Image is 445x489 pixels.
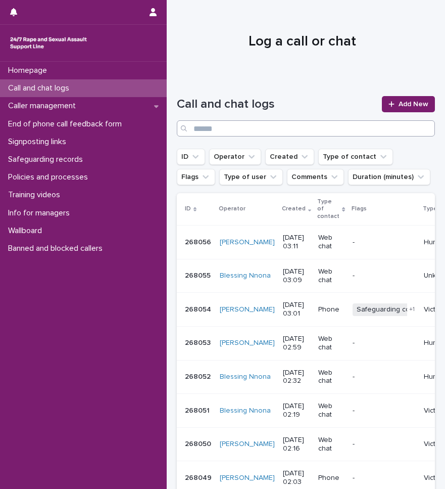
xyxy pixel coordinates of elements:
[177,149,205,165] button: ID
[353,474,416,482] p: -
[177,169,215,185] button: Flags
[220,407,271,415] a: Blessing Nnona
[382,96,435,112] a: Add New
[185,371,213,381] p: 268052
[318,268,344,285] p: Web chat
[4,119,130,129] p: End of phone call feedback form
[283,301,310,318] p: [DATE] 03:01
[348,169,430,185] button: Duration (minutes)
[220,305,275,314] a: [PERSON_NAME]
[399,101,428,108] span: Add New
[353,373,416,381] p: -
[353,303,433,316] span: Safeguarding concern
[4,208,78,218] p: Info for managers
[283,268,310,285] p: [DATE] 03:09
[177,33,427,51] h1: Log a call or chat
[4,226,50,236] p: Wallboard
[318,369,344,386] p: Web chat
[318,474,344,482] p: Phone
[318,436,344,453] p: Web chat
[318,149,393,165] button: Type of contact
[185,472,214,482] p: 268049
[185,405,212,415] p: 268051
[283,402,310,419] p: [DATE] 02:19
[409,306,415,313] span: + 1
[185,303,213,314] p: 268054
[317,196,339,222] p: Type of contact
[287,169,344,185] button: Comments
[220,440,275,449] a: [PERSON_NAME]
[4,83,77,93] p: Call and chat logs
[4,155,91,164] p: Safeguarding records
[283,234,310,251] p: [DATE] 03:11
[220,238,275,247] a: [PERSON_NAME]
[318,402,344,419] p: Web chat
[352,203,367,214] p: Flags
[353,272,416,280] p: -
[4,172,96,182] p: Policies and processes
[282,203,306,214] p: Created
[177,120,435,137] input: Search
[220,474,275,482] a: [PERSON_NAME]
[4,101,84,111] p: Caller management
[318,335,344,352] p: Web chat
[219,169,283,185] button: Type of user
[283,436,310,453] p: [DATE] 02:16
[185,236,213,247] p: 268056
[219,203,245,214] p: Operator
[185,337,213,347] p: 268053
[209,149,261,165] button: Operator
[185,270,213,280] p: 268055
[265,149,314,165] button: Created
[4,66,55,75] p: Homepage
[353,407,416,415] p: -
[353,339,416,347] p: -
[185,203,191,214] p: ID
[220,373,271,381] a: Blessing Nnona
[283,335,310,352] p: [DATE] 02:59
[353,440,416,449] p: -
[318,305,344,314] p: Phone
[353,238,416,247] p: -
[4,190,68,200] p: Training videos
[220,339,275,347] a: [PERSON_NAME]
[4,137,74,147] p: Signposting links
[283,369,310,386] p: [DATE] 02:32
[8,33,89,53] img: rhQMoQhaT3yELyF149Cw
[185,438,213,449] p: 268050
[283,469,310,486] p: [DATE] 02:03
[177,97,376,112] h1: Call and chat logs
[318,234,344,251] p: Web chat
[220,272,271,280] a: Blessing Nnona
[4,244,111,253] p: Banned and blocked callers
